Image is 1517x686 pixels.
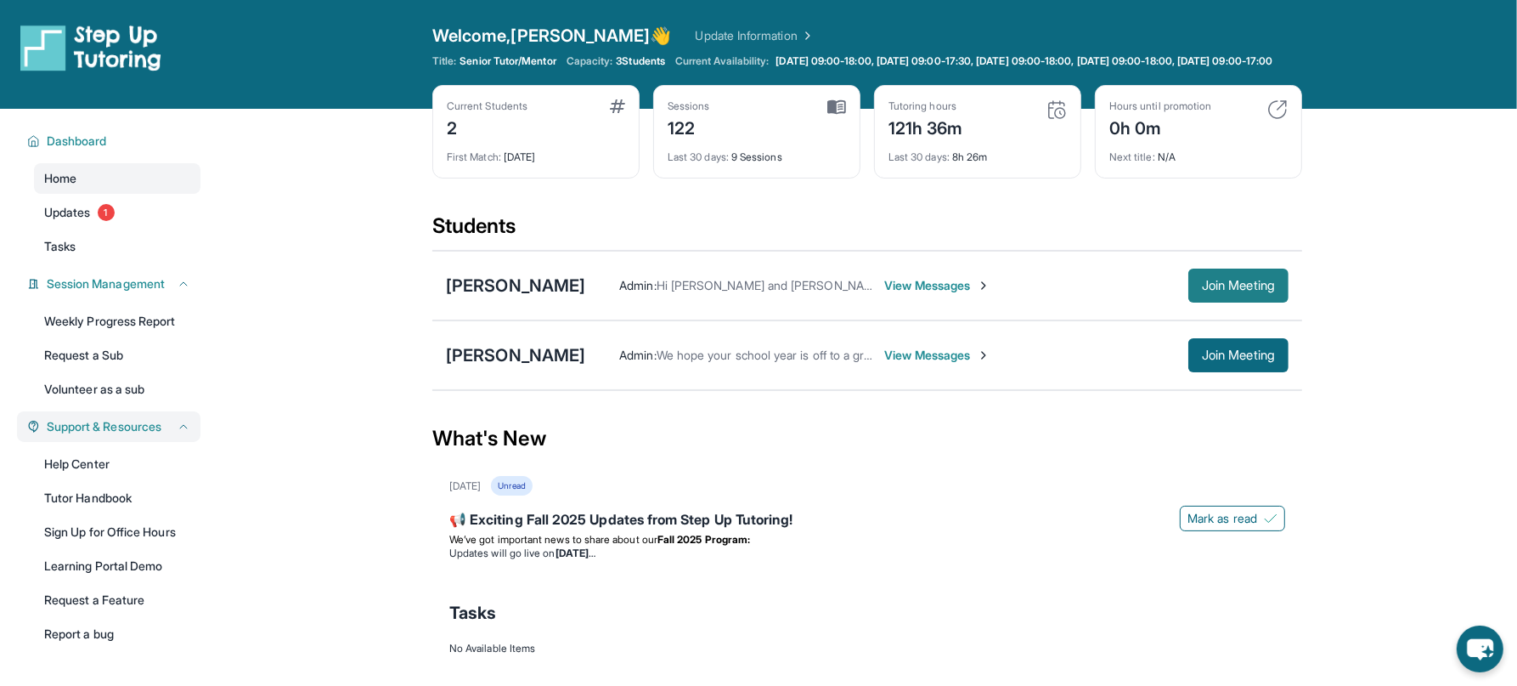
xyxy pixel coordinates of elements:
[888,99,963,113] div: Tutoring hours
[40,275,190,292] button: Session Management
[34,306,200,337] a: Weekly Progress Report
[888,140,1067,164] div: 8h 26m
[44,204,91,221] span: Updates
[44,238,76,255] span: Tasks
[34,585,200,615] a: Request a Feature
[432,24,672,48] span: Welcome, [PERSON_NAME] 👋
[20,24,161,71] img: logo
[447,113,527,140] div: 2
[668,113,710,140] div: 122
[447,150,501,163] span: First Match :
[34,231,200,262] a: Tasks
[1457,626,1503,672] button: chat-button
[1046,99,1067,120] img: card
[977,279,990,292] img: Chevron-Right
[47,275,165,292] span: Session Management
[1109,140,1288,164] div: N/A
[34,483,200,513] a: Tutor Handbook
[449,479,481,493] div: [DATE]
[668,150,729,163] span: Last 30 days :
[977,349,990,362] img: Chevron-Right
[1202,350,1275,360] span: Join Meeting
[668,140,846,164] div: 9 Sessions
[1109,150,1155,163] span: Next title :
[34,374,200,405] a: Volunteer as a sub
[34,517,200,547] a: Sign Up for Office Hours
[616,54,665,68] span: 3 Students
[798,27,815,44] img: Chevron Right
[1109,99,1211,113] div: Hours until promotion
[449,509,1285,533] div: 📢 Exciting Fall 2025 Updates from Step Up Tutoring!
[776,54,1273,68] span: [DATE] 09:00-18:00, [DATE] 09:00-17:30, [DATE] 09:00-18:00, [DATE] 09:00-18:00, [DATE] 09:00-17:00
[432,54,456,68] span: Title:
[773,54,1277,68] a: [DATE] 09:00-18:00, [DATE] 09:00-17:30, [DATE] 09:00-18:00, [DATE] 09:00-18:00, [DATE] 09:00-17:00
[567,54,613,68] span: Capacity:
[1202,281,1275,291] span: Join Meeting
[460,54,555,68] span: Senior Tutor/Mentor
[47,133,107,150] span: Dashboard
[1187,510,1257,527] span: Mark as read
[1267,99,1288,120] img: card
[432,401,1302,476] div: What's New
[34,619,200,649] a: Report a bug
[675,54,769,68] span: Current Availability:
[1180,506,1285,531] button: Mark as read
[432,213,1302,250] div: Students
[884,277,990,294] span: View Messages
[44,170,76,187] span: Home
[696,27,815,44] a: Update Information
[449,642,1285,655] div: No Available Items
[447,99,527,113] div: Current Students
[98,204,115,221] span: 1
[888,150,950,163] span: Last 30 days :
[34,449,200,479] a: Help Center
[34,197,200,228] a: Updates1
[555,547,595,559] strong: [DATE]
[888,113,963,140] div: 121h 36m
[447,140,625,164] div: [DATE]
[449,533,657,546] span: We’ve got important news to share about our
[619,278,656,292] span: Admin :
[668,99,710,113] div: Sessions
[34,551,200,581] a: Learning Portal Demo
[446,343,585,367] div: [PERSON_NAME]
[449,547,1285,560] li: Updates will go live on
[619,348,656,362] span: Admin :
[449,601,496,625] span: Tasks
[1109,113,1211,140] div: 0h 0m
[1264,512,1277,525] img: Mark as read
[40,418,190,435] button: Support & Resources
[47,418,161,435] span: Support & Resources
[34,340,200,371] a: Request a Sub
[491,476,532,496] div: Unread
[884,347,990,364] span: View Messages
[1188,338,1289,372] button: Join Meeting
[657,533,750,546] strong: Fall 2025 Program:
[1188,269,1289,303] button: Join Meeting
[40,133,190,150] button: Dashboard
[34,163,200,194] a: Home
[446,274,585,298] div: [PERSON_NAME]
[610,99,625,113] img: card
[827,99,846,115] img: card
